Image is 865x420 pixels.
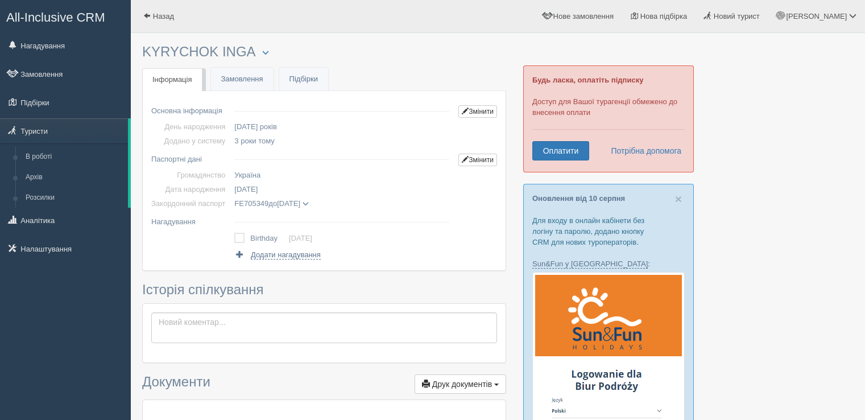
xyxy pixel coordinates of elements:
span: [DATE] [234,185,258,193]
span: Нове замовлення [553,12,614,20]
td: Україна [230,168,454,182]
a: Замовлення [211,68,274,91]
a: Інформація [142,68,202,92]
td: Birthday [250,230,289,246]
td: Нагадування [151,211,230,229]
button: Друк документів [415,374,506,394]
td: Основна інформація [151,100,230,120]
span: × [675,192,682,205]
span: All-Inclusive CRM [6,10,105,24]
a: All-Inclusive CRM [1,1,130,32]
p: Для входу в онлайн кабінети без логіну та паролю, додано кнопку CRM для нових туроператорів. [532,215,685,248]
a: Архів [20,167,128,188]
a: Оновлення від 10 серпня [532,194,625,203]
a: Розсилки [20,188,128,208]
a: Підбірки [279,68,328,91]
span: до [234,199,308,208]
p: : [532,258,685,269]
td: Дата народження [151,182,230,196]
a: Оплатити [532,141,589,160]
h3: KYRYCHOK INGA [142,44,506,60]
a: В роботі [20,147,128,167]
span: Новий турист [714,12,760,20]
button: Close [675,193,682,205]
a: Sun&Fun у [GEOGRAPHIC_DATA] [532,260,648,269]
td: Паспортні дані [151,148,230,168]
td: Закордонний паспорт [151,196,230,211]
a: Змінити [458,105,497,118]
a: Змінити [458,154,497,166]
span: Нова підбірка [640,12,688,20]
div: Доступ для Вашої турагенції обмежено до внесення оплати [523,65,694,172]
span: Додати нагадування [251,250,321,260]
span: Інформація [152,75,192,84]
b: Будь ласка, оплатіть підписку [532,76,643,84]
h3: Історія спілкування [142,282,506,297]
td: День народження [151,120,230,134]
span: Друк документів [432,380,492,389]
span: [PERSON_NAME] [786,12,847,20]
a: Додати нагадування [234,249,320,260]
h3: Документи [142,374,506,394]
span: Назад [153,12,174,20]
a: Потрібна допомога [603,141,682,160]
a: [DATE] [289,234,312,242]
span: [DATE] [277,199,300,208]
td: Додано у систему [151,134,230,148]
td: Громадянство [151,168,230,182]
td: [DATE] років [230,120,454,134]
span: FE705349 [234,199,268,208]
span: 3 роки тому [234,137,274,145]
